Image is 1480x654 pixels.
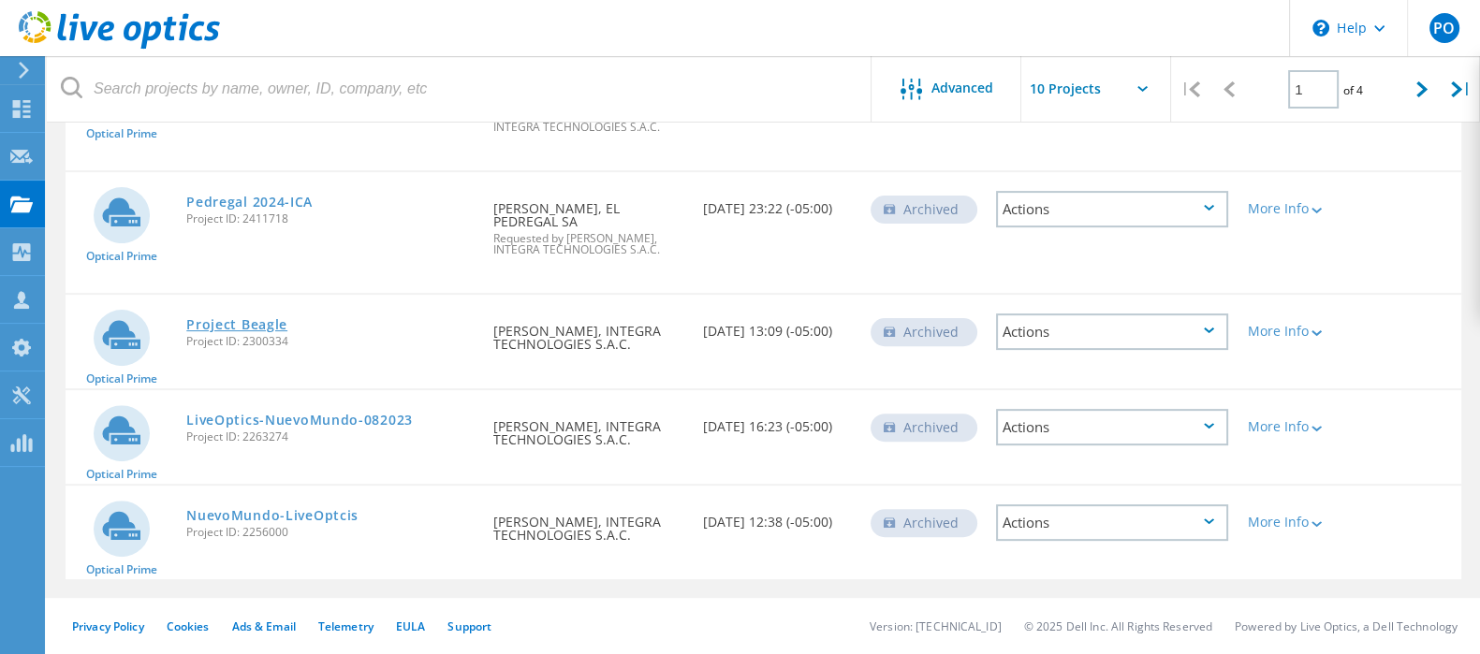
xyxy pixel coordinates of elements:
div: | [1171,56,1209,123]
a: Support [447,618,491,634]
span: Optical Prime [86,373,157,385]
div: [DATE] 23:22 (-05:00) [694,172,861,234]
span: Optical Prime [86,251,157,262]
input: Search projects by name, owner, ID, company, etc [47,56,872,122]
div: More Info [1247,325,1340,338]
div: [DATE] 16:23 (-05:00) [694,390,861,452]
span: of 4 [1343,82,1363,98]
div: Actions [996,504,1228,541]
li: Powered by Live Optics, a Dell Technology [1235,618,1458,634]
div: [PERSON_NAME], INTEGRA TECHNOLOGIES S.A.C. [484,295,694,370]
div: Archived [871,318,977,346]
div: More Info [1247,202,1340,215]
div: Archived [871,196,977,224]
div: Actions [996,409,1228,445]
a: Telemetry [318,618,374,634]
svg: \n [1312,20,1329,36]
span: Project ID: 2411718 [186,213,475,225]
span: Optical Prime [86,564,157,575]
div: Actions [996,313,1228,350]
div: Archived [871,509,977,537]
a: Project Beagle [186,318,287,331]
div: | [1442,56,1480,123]
span: PO [1433,21,1455,36]
div: Archived [871,414,977,442]
a: Privacy Policy [72,618,144,634]
div: More Info [1247,516,1340,529]
div: [PERSON_NAME], EL PEDREGAL SA [484,172,694,274]
div: [DATE] 12:38 (-05:00) [694,486,861,547]
span: Advanced [931,81,993,94]
a: Live Optics Dashboard [19,39,220,52]
div: [PERSON_NAME], INTEGRA TECHNOLOGIES S.A.C. [484,390,694,465]
span: Requested by [PERSON_NAME], INTEGRA TECHNOLOGIES S.A.C. [493,233,684,255]
a: NuevoMundo-LiveOptcis [186,509,359,522]
div: [PERSON_NAME], INTEGRA TECHNOLOGIES S.A.C. [484,486,694,560]
a: Pedregal 2024-ICA [186,196,313,209]
li: © 2025 Dell Inc. All Rights Reserved [1024,618,1212,634]
span: Project ID: 2256000 [186,527,475,538]
div: [DATE] 13:09 (-05:00) [694,295,861,356]
span: Optical Prime [86,128,157,139]
li: Version: [TECHNICAL_ID] [870,618,1002,634]
span: Project ID: 2263274 [186,431,475,443]
div: More Info [1247,420,1340,433]
a: Cookies [167,618,210,634]
span: Optical Prime [86,469,157,480]
a: EULA [396,618,425,634]
a: Ads & Email [232,618,296,634]
div: Actions [996,191,1228,227]
span: Requested by [PERSON_NAME], INTEGRA TECHNOLOGIES S.A.C. [493,110,684,133]
a: LiveOptics-NuevoMundo-082023 [186,414,413,427]
span: Project ID: 2300334 [186,336,475,347]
